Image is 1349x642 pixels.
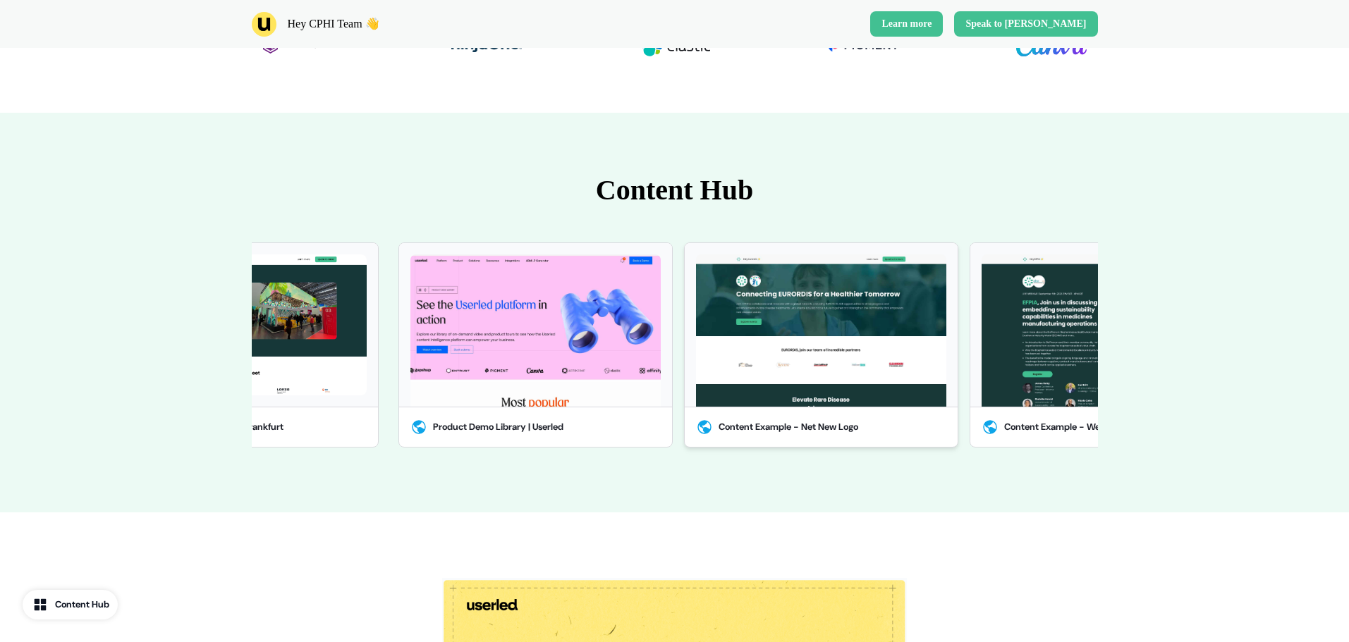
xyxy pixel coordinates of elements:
div: Content Example - Webinar Invite [1004,420,1147,434]
p: Content Hub [252,169,1098,211]
button: Product Demo Library | UserledProduct Demo Library | Userled [398,242,673,447]
img: CPHI x EURORDIS - European Rare Diseases Organisation [696,254,946,407]
button: Content Hub [23,590,118,619]
img: Product Demo Library | Userled [410,254,661,407]
img: CPHI x EFPIA [982,254,1232,407]
p: Hey CPHI Team 👋 [288,16,379,32]
button: CPHI x EURORDIS - European Rare Diseases OrganisationContent Example - Net New Logo [684,242,958,447]
button: CPHI x EFPIAContent Example - Webinar Invite [970,242,1244,447]
div: Content Example - Net New Logo [719,420,858,434]
div: Product Demo Library | Userled [433,420,563,434]
a: Learn more [870,11,943,37]
a: Speak to [PERSON_NAME] [954,11,1097,37]
div: Content Hub [55,598,109,612]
